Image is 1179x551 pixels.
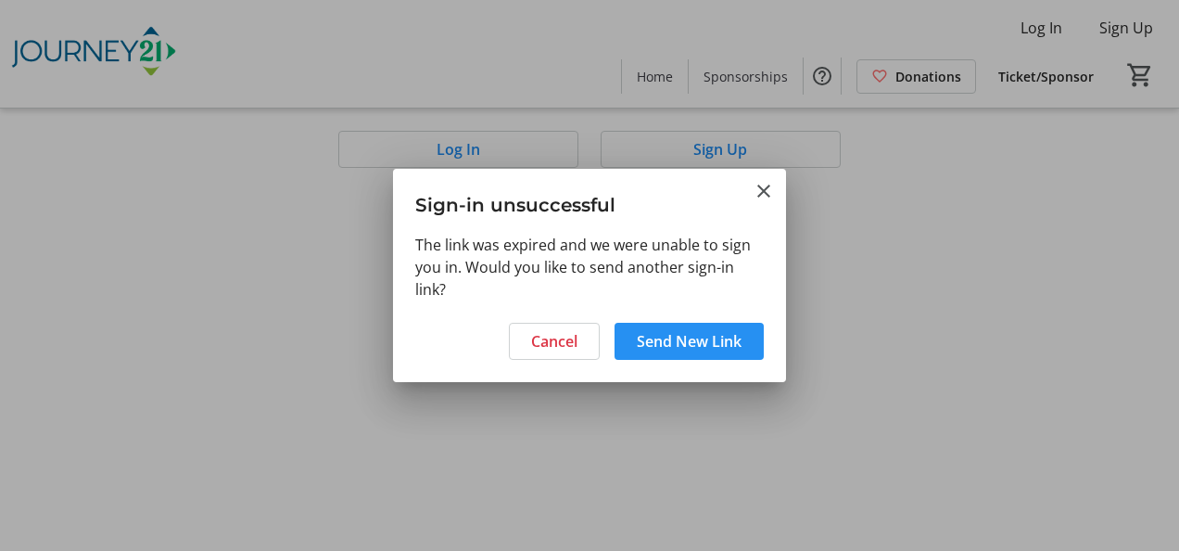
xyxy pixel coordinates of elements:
[531,330,577,352] span: Cancel
[637,330,742,352] span: Send New Link
[615,323,764,360] button: Send New Link
[393,234,786,312] div: The link was expired and we were unable to sign you in. Would you like to send another sign-in link?
[753,180,775,202] button: Close
[393,169,786,233] h3: Sign-in unsuccessful
[509,323,600,360] button: Cancel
